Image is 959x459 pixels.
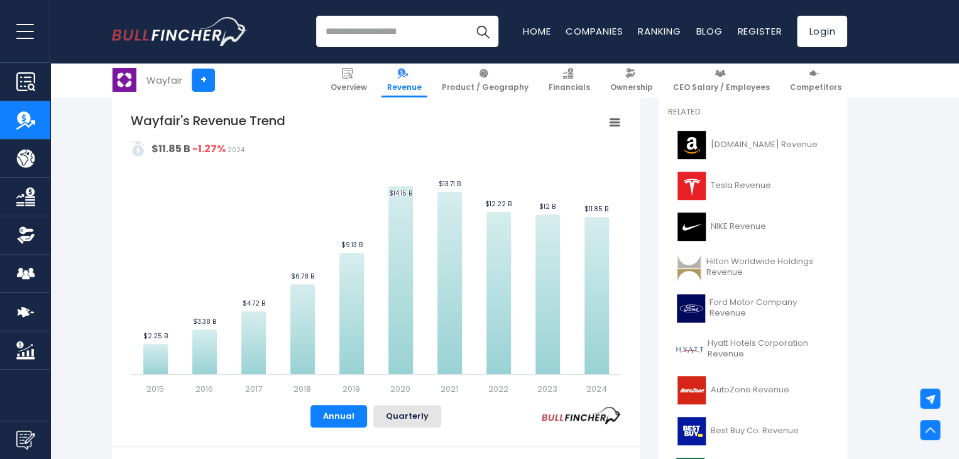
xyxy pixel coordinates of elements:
text: $6.78 B [291,272,314,281]
button: Annual [310,405,367,428]
strong: -1.27% [192,141,226,156]
span: Overview [331,82,367,92]
a: Hilton Worldwide Holdings Revenue [668,250,838,285]
img: addasd [131,141,146,156]
a: Overview [325,63,373,97]
img: F logo [676,294,706,323]
p: Related [668,107,838,118]
a: Product / Geography [436,63,534,97]
text: $12 B [539,202,556,211]
a: Home [523,25,551,38]
text: 2022 [488,383,508,395]
text: 2024 [586,383,607,395]
a: Ranking [638,25,681,38]
tspan: Wayfair's Revenue Trend [131,112,285,130]
a: Financials [543,63,596,97]
text: $4.72 B [243,299,265,308]
img: AZO logo [676,376,707,404]
text: 2023 [537,383,557,395]
a: Tesla Revenue [668,169,838,203]
img: W logo [112,68,136,92]
a: Blog [696,25,722,38]
svg: Wayfair's Revenue Trend [131,112,621,395]
text: $3.38 B [193,317,216,326]
a: Register [737,25,782,38]
img: NKE logo [676,213,707,241]
text: $14.15 B [389,189,412,198]
text: $11.85 B [584,204,608,214]
img: Ownership [16,226,35,245]
img: Bullfincher logo [112,17,248,46]
text: 2015 [146,383,164,395]
a: Ownership [605,63,659,97]
span: 2024 [227,145,244,155]
a: Hyatt Hotels Corporation Revenue [668,332,838,367]
span: Ownership [610,82,653,92]
span: Revenue [387,82,422,92]
img: HLT logo [676,253,703,282]
text: 2019 [342,383,360,395]
strong: $11.85 B [151,141,190,156]
text: 2020 [390,383,410,395]
span: Competitors [790,82,841,92]
text: $9.13 B [341,240,363,250]
img: H logo [676,335,704,363]
button: Quarterly [373,405,441,428]
a: NIKE Revenue [668,209,838,244]
text: $12.22 B [485,199,512,209]
a: Revenue [381,63,427,97]
text: 2016 [195,383,213,395]
a: Competitors [784,63,847,97]
a: Best Buy Co. Revenue [668,414,838,448]
text: $13.71 B [439,179,461,189]
div: Wayfair [146,73,182,87]
a: Companies [566,25,623,38]
span: Financials [549,82,590,92]
a: Ford Motor Company Revenue [668,291,838,326]
a: CEO Salary / Employees [667,63,775,97]
a: AutoZone Revenue [668,373,838,407]
text: $2.25 B [143,331,168,341]
span: Product / Geography [442,82,529,92]
span: CEO Salary / Employees [673,82,770,92]
button: Search [467,16,498,47]
text: 2021 [441,383,458,395]
a: Login [797,16,847,47]
text: 2017 [245,383,262,395]
img: AMZN logo [676,131,707,159]
img: TSLA logo [676,172,707,200]
a: Go to homepage [112,17,247,46]
a: [DOMAIN_NAME] Revenue [668,128,838,162]
a: + [192,69,215,92]
img: BBY logo [676,417,707,445]
text: 2018 [293,383,311,395]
